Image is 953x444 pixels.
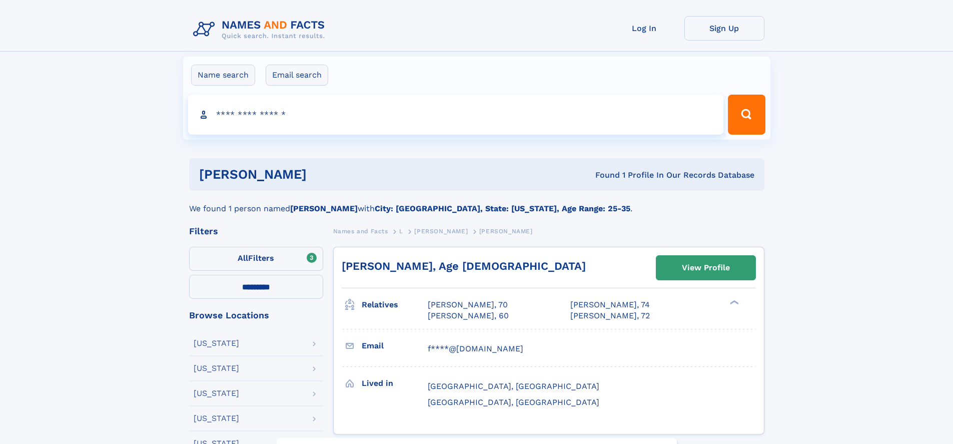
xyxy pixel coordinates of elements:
[428,397,599,407] span: [GEOGRAPHIC_DATA], [GEOGRAPHIC_DATA]
[399,225,403,237] a: L
[656,256,755,280] a: View Profile
[399,228,403,235] span: L
[428,381,599,391] span: [GEOGRAPHIC_DATA], [GEOGRAPHIC_DATA]
[199,168,451,181] h1: [PERSON_NAME]
[428,310,509,321] a: [PERSON_NAME], 60
[375,204,630,213] b: City: [GEOGRAPHIC_DATA], State: [US_STATE], Age Range: 25-35
[189,191,764,215] div: We found 1 person named with .
[194,414,239,422] div: [US_STATE]
[604,16,684,41] a: Log In
[362,337,428,354] h3: Email
[414,225,468,237] a: [PERSON_NAME]
[194,339,239,347] div: [US_STATE]
[189,227,323,236] div: Filters
[333,225,388,237] a: Names and Facts
[727,299,739,306] div: ❯
[188,95,724,135] input: search input
[451,170,754,181] div: Found 1 Profile In Our Records Database
[191,65,255,86] label: Name search
[290,204,358,213] b: [PERSON_NAME]
[728,95,765,135] button: Search Button
[570,310,650,321] a: [PERSON_NAME], 72
[682,256,730,279] div: View Profile
[479,228,533,235] span: [PERSON_NAME]
[362,375,428,392] h3: Lived in
[189,16,333,43] img: Logo Names and Facts
[194,389,239,397] div: [US_STATE]
[238,253,248,263] span: All
[362,296,428,313] h3: Relatives
[342,260,586,272] a: [PERSON_NAME], Age [DEMOGRAPHIC_DATA]
[189,311,323,320] div: Browse Locations
[684,16,764,41] a: Sign Up
[414,228,468,235] span: [PERSON_NAME]
[570,299,650,310] a: [PERSON_NAME], 74
[194,364,239,372] div: [US_STATE]
[428,299,508,310] a: [PERSON_NAME], 70
[189,247,323,271] label: Filters
[266,65,328,86] label: Email search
